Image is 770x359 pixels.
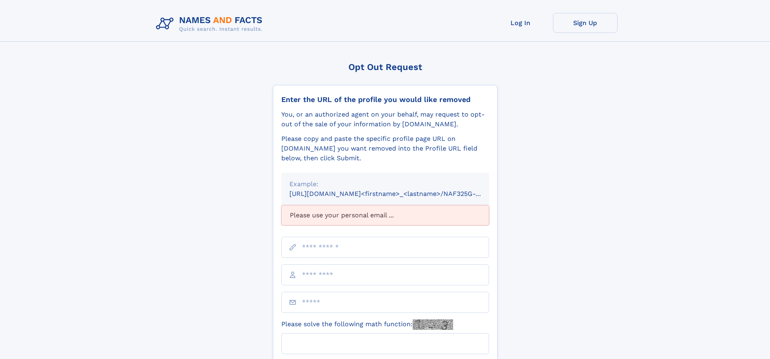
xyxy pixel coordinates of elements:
a: Sign Up [553,13,618,33]
a: Log In [488,13,553,33]
div: Please use your personal email ... [281,205,489,225]
div: Enter the URL of the profile you would like removed [281,95,489,104]
div: Please copy and paste the specific profile page URL on [DOMAIN_NAME] you want removed into the Pr... [281,134,489,163]
img: Logo Names and Facts [153,13,269,35]
div: Example: [289,179,481,189]
label: Please solve the following math function: [281,319,453,330]
small: [URL][DOMAIN_NAME]<firstname>_<lastname>/NAF325G-xxxxxxxx [289,190,504,198]
div: You, or an authorized agent on your behalf, may request to opt-out of the sale of your informatio... [281,110,489,129]
div: Opt Out Request [273,62,498,72]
